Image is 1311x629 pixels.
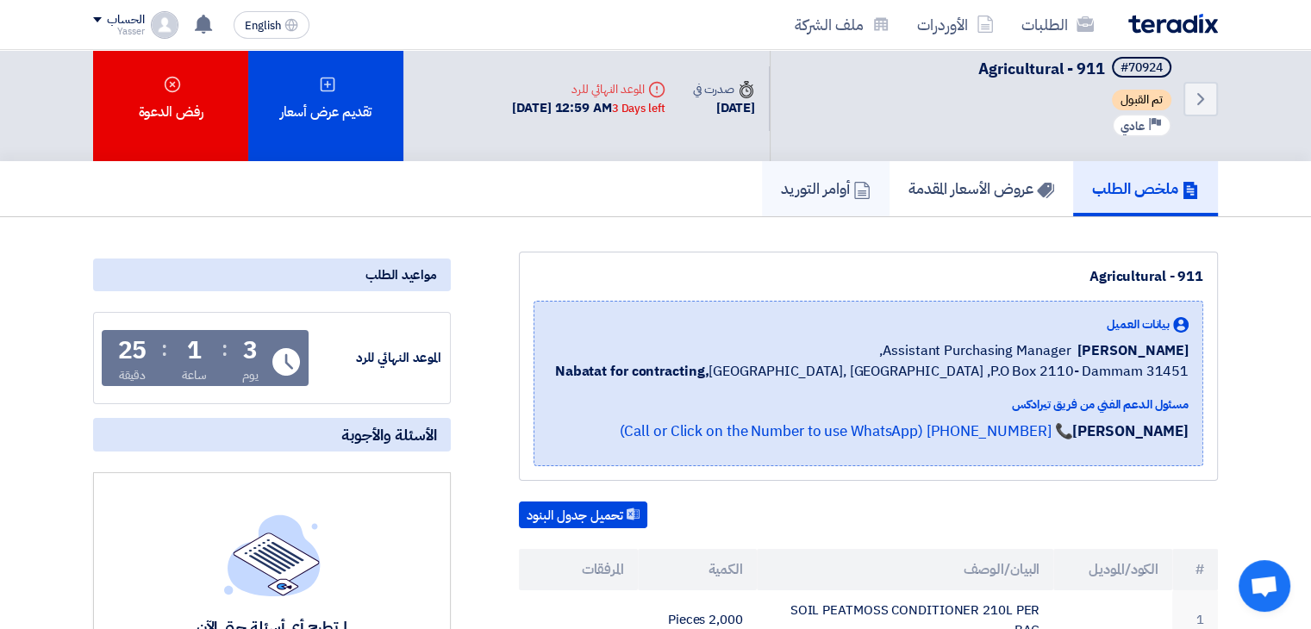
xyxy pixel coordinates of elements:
[242,366,259,384] div: يوم
[312,348,441,368] div: الموعد النهائي للرد
[519,501,647,529] button: تحميل جدول البنود
[93,258,451,291] div: مواعيد الطلب
[151,11,178,39] img: profile_test.png
[224,514,321,595] img: empty_state_list.svg
[107,13,144,28] div: الحساب
[512,80,665,98] div: الموعد النهائي للرد
[1053,549,1172,590] th: الكود/الموديل
[1112,90,1171,110] span: تم القبول
[234,11,309,39] button: English
[1077,340,1189,361] span: [PERSON_NAME]
[1239,560,1290,612] a: Open chat
[1008,4,1108,45] a: الطلبات
[245,20,281,32] span: English
[762,161,890,216] a: أوامر التوريد
[693,98,755,118] div: [DATE]
[879,340,1071,361] span: Assistant Purchasing Manager,
[248,36,403,161] div: تقديم عرض أسعار
[1107,315,1170,333] span: بيانات العميل
[93,27,144,36] div: Yasser
[118,339,147,363] div: 25
[619,420,1072,442] a: 📞 [PHONE_NUMBER] (Call or Click on the Number to use WhatsApp)
[243,339,258,363] div: 3
[341,425,437,445] span: الأسئلة والأجوبة
[781,4,903,45] a: ملف الشركة
[1092,178,1199,198] h5: ملخص الطلب
[1172,549,1218,590] th: #
[555,361,709,382] b: Nabatat for contracting,
[1121,62,1163,74] div: #70924
[519,549,638,590] th: المرفقات
[182,366,207,384] div: ساعة
[161,333,167,364] div: :
[978,57,1175,81] h5: Agricultural - 911
[1128,14,1218,34] img: Teradix logo
[534,266,1203,287] div: Agricultural - 911
[512,98,665,118] div: [DATE] 12:59 AM
[781,178,871,198] h5: أوامر التوريد
[187,339,202,363] div: 1
[908,178,1054,198] h5: عروض الأسعار المقدمة
[119,366,146,384] div: دقيقة
[222,333,228,364] div: :
[612,100,665,117] div: 3 Days left
[1073,161,1218,216] a: ملخص الطلب
[757,549,1054,590] th: البيان/الوصف
[555,361,1189,382] span: [GEOGRAPHIC_DATA], [GEOGRAPHIC_DATA] ,P.O Box 2110- Dammam 31451
[693,80,755,98] div: صدرت في
[1121,118,1145,134] span: عادي
[903,4,1008,45] a: الأوردرات
[978,57,1105,80] span: Agricultural - 911
[890,161,1073,216] a: عروض الأسعار المقدمة
[93,36,248,161] div: رفض الدعوة
[638,549,757,590] th: الكمية
[1072,420,1189,442] strong: [PERSON_NAME]
[555,395,1189,414] div: مسئول الدعم الفني من فريق تيرادكس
